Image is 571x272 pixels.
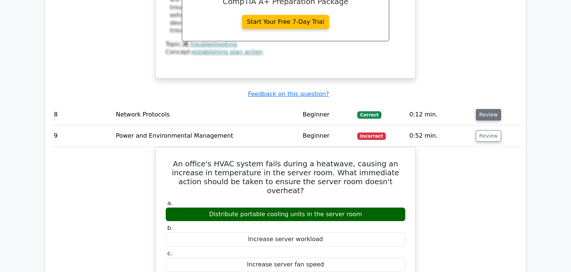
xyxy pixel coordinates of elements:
span: Incorrect [357,132,386,140]
div: Increase server fan speed [165,257,406,272]
td: Beginner [300,125,354,147]
span: c. [167,250,172,257]
td: Power and Environmental Management [113,125,300,147]
td: 0:12 min. [406,104,473,125]
td: 9 [51,125,113,147]
span: a. [167,199,173,207]
a: troubleshooting [190,41,237,48]
div: Distribute portable cooling units in the server room [165,207,406,222]
div: Topic: [165,41,406,48]
td: 8 [51,104,113,125]
span: b. [167,224,173,231]
td: 0:52 min. [406,125,473,147]
h5: An office's HVAC system fails during a heatwave, causing an increase in temperature in the server... [165,159,406,195]
span: Correct [357,111,381,119]
div: Concept: [165,48,406,56]
td: Network Protocols [113,104,300,125]
div: Increase server workload [165,232,406,247]
button: Review [476,109,501,121]
a: establishing plan action [192,48,263,55]
td: Beginner [300,104,354,125]
a: Start Your Free 7-Day Trial [242,15,329,29]
button: Review [476,130,501,142]
a: Feedback on this question? [248,90,329,97]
